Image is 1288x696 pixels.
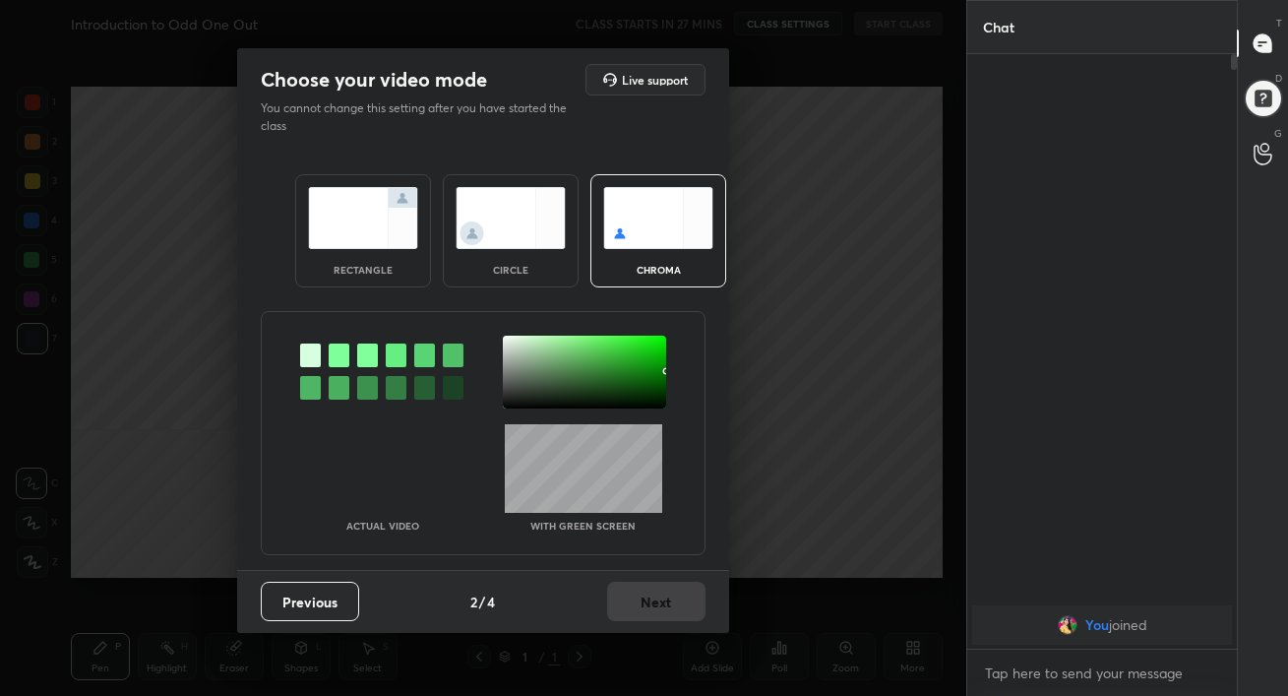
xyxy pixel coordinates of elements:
div: rectangle [324,265,402,275]
h5: Live support [622,74,688,86]
div: chroma [619,265,698,275]
h4: 2 [470,592,477,612]
img: circleScreenIcon.acc0effb.svg [456,187,566,249]
img: normalScreenIcon.ae25ed63.svg [308,187,418,249]
p: D [1275,71,1282,86]
h4: / [479,592,485,612]
p: Chat [967,1,1030,53]
p: With green screen [530,521,636,531]
button: Previous [261,582,359,621]
div: circle [471,265,550,275]
p: G [1274,126,1282,141]
span: You [1084,617,1108,633]
p: T [1276,16,1282,31]
p: You cannot change this setting after you have started the class [261,99,580,135]
h4: 4 [487,592,495,612]
span: joined [1108,617,1146,633]
h2: Choose your video mode [261,67,487,93]
div: grid [967,601,1237,649]
img: chromaScreenIcon.c19ab0a0.svg [603,187,713,249]
p: Actual Video [346,521,419,531]
img: e87f9364b6334989b9353f85ea133ed3.jpg [1057,615,1076,635]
